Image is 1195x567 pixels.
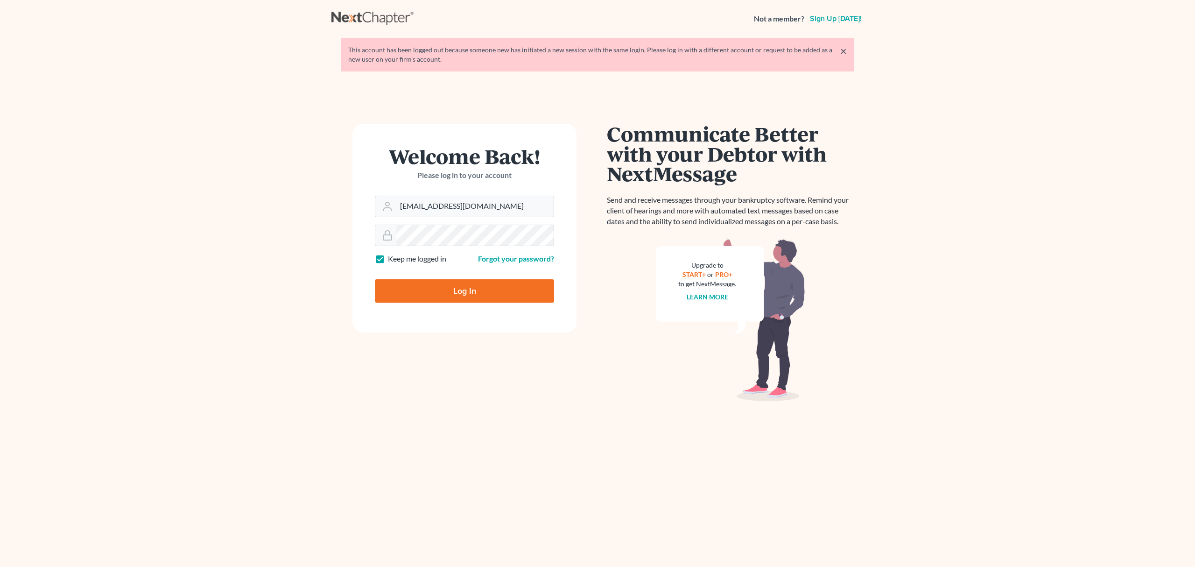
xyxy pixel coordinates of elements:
strong: Not a member? [754,14,804,24]
p: Send and receive messages through your bankruptcy software. Remind your client of hearings and mo... [607,195,854,227]
span: or [707,270,714,278]
a: Forgot your password? [478,254,554,263]
div: Upgrade to [678,261,736,270]
a: PRO+ [715,270,732,278]
img: nextmessage_bg-59042aed3d76b12b5cd301f8e5b87938c9018125f34e5fa2b7a6b67550977c72.svg [656,238,805,402]
h1: Communicate Better with your Debtor with NextMessage [607,124,854,184]
input: Email Address [396,196,554,217]
a: Learn more [687,293,728,301]
h1: Welcome Back! [375,146,554,166]
input: Log In [375,279,554,303]
div: to get NextMessage. [678,279,736,289]
a: START+ [682,270,706,278]
label: Keep me logged in [388,254,446,264]
a: × [840,45,847,57]
a: Sign up [DATE]! [808,15,864,22]
div: This account has been logged out because someone new has initiated a new session with the same lo... [348,45,847,64]
p: Please log in to your account [375,170,554,181]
